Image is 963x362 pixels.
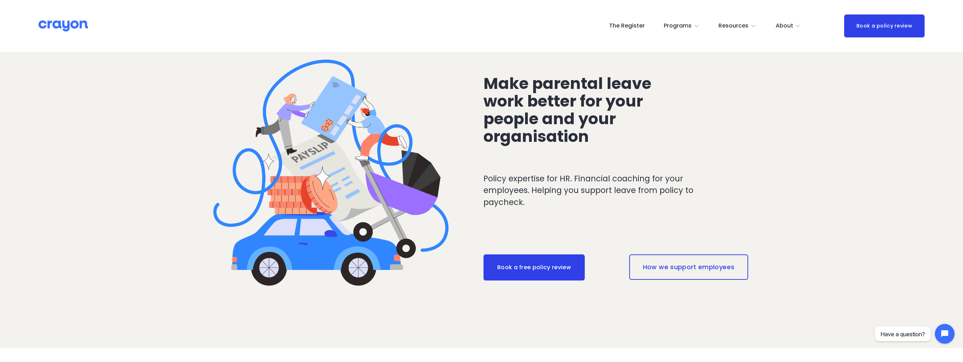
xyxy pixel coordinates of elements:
[38,20,88,32] img: Crayon
[629,254,748,280] a: How we support employees
[664,20,699,32] a: folder dropdown
[664,21,692,31] span: Programs
[483,72,655,147] span: Make parental leave work better for your people and your organisation
[844,14,925,37] a: Book a policy review
[775,20,801,32] a: folder dropdown
[775,21,793,31] span: About
[609,20,645,32] a: The Register
[718,20,756,32] a: folder dropdown
[718,21,748,31] span: Resources
[483,173,722,209] p: Policy expertise for HR. Financial coaching for your employees. Helping you support leave from po...
[483,254,585,280] a: Book a free policy review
